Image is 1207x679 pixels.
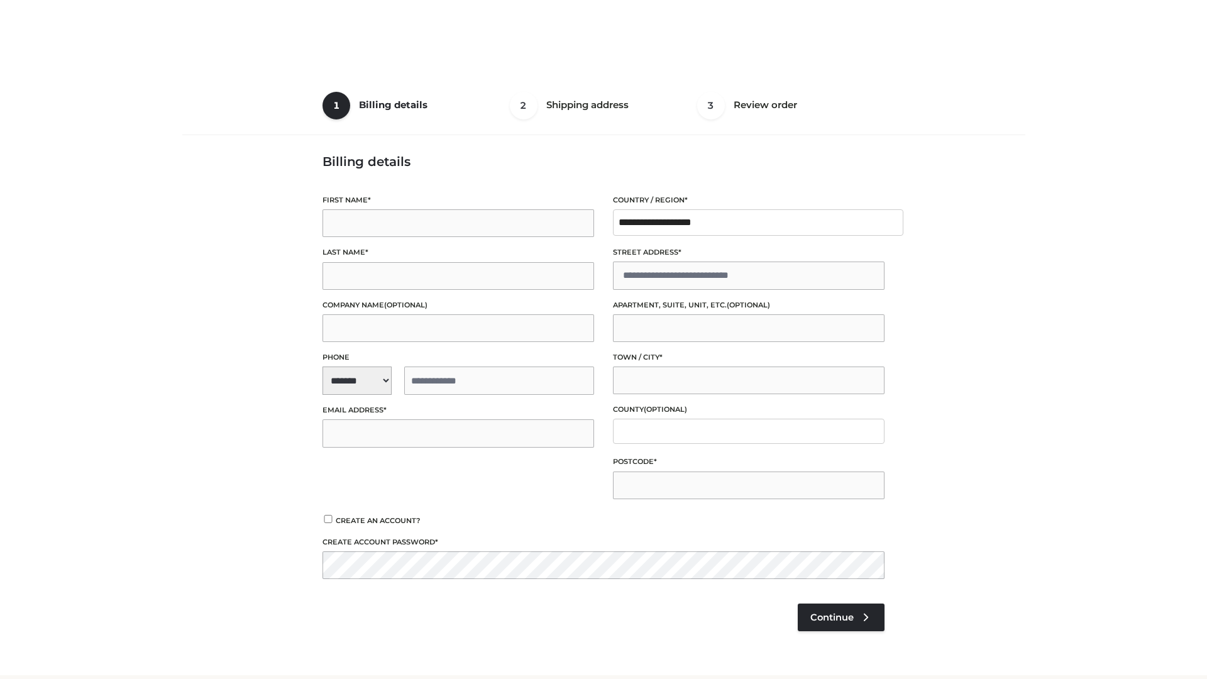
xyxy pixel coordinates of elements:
h3: Billing details [322,154,885,169]
span: (optional) [384,301,427,309]
label: First name [322,194,594,206]
a: Continue [798,604,885,631]
input: Create an account? [322,515,334,523]
span: 2 [510,92,537,119]
span: Billing details [359,99,427,111]
span: 1 [322,92,350,119]
label: Apartment, suite, unit, etc. [613,299,885,311]
span: 3 [697,92,725,119]
span: Create an account? [336,516,421,525]
label: Postcode [613,456,885,468]
label: Email address [322,404,594,416]
label: Company name [322,299,594,311]
label: County [613,404,885,416]
span: Review order [734,99,797,111]
label: Town / City [613,351,885,363]
label: Phone [322,351,594,363]
label: Create account password [322,536,885,548]
label: Country / Region [613,194,885,206]
label: Last name [322,246,594,258]
label: Street address [613,246,885,258]
span: (optional) [644,405,687,414]
span: Continue [810,612,854,623]
span: Shipping address [546,99,629,111]
span: (optional) [727,301,770,309]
